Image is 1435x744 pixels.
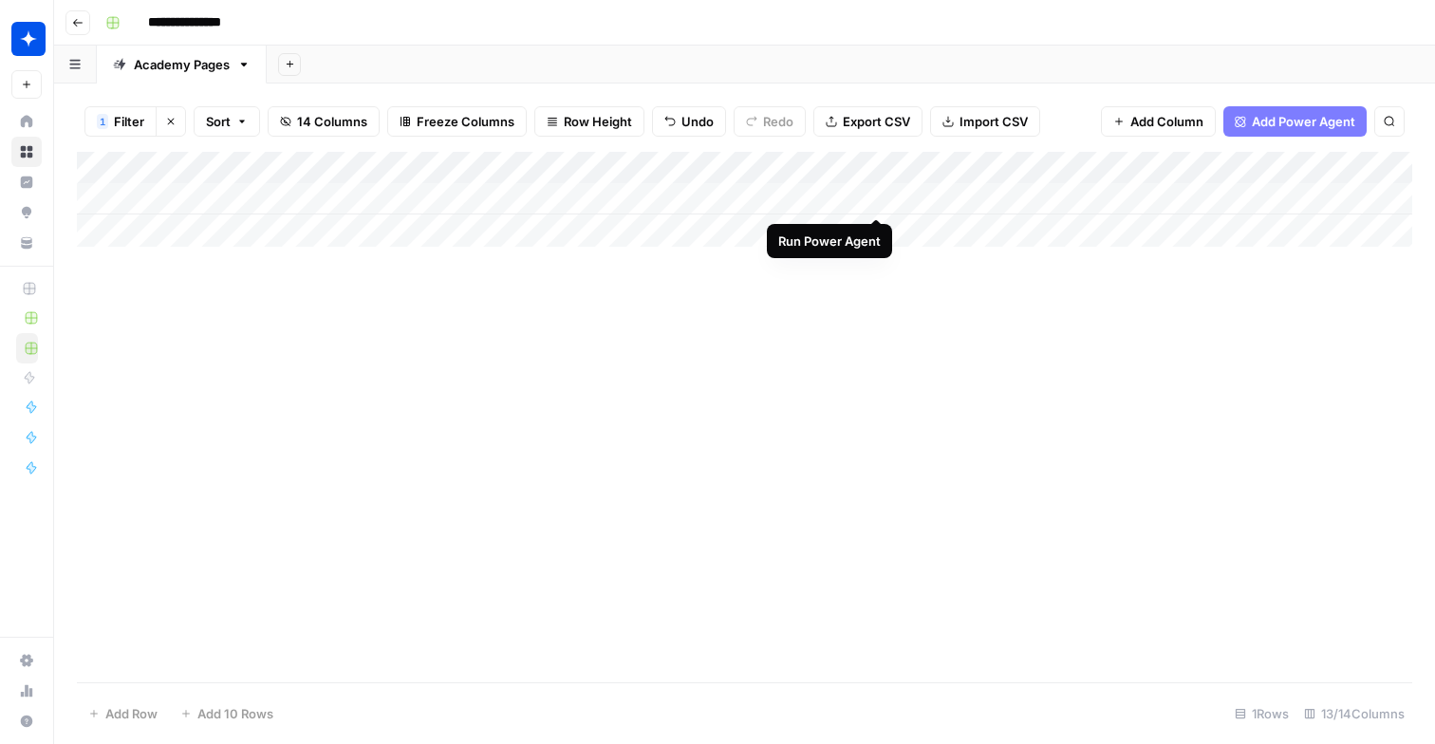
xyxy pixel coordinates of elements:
span: Freeze Columns [417,112,514,131]
button: Add Column [1101,106,1216,137]
a: Opportunities [11,197,42,228]
a: Settings [11,645,42,676]
span: Export CSV [843,112,910,131]
span: Sort [206,112,231,131]
button: Help + Support [11,706,42,736]
button: 14 Columns [268,106,380,137]
span: Undo [681,112,714,131]
button: Add Row [77,698,169,729]
button: Freeze Columns [387,106,527,137]
a: Your Data [11,228,42,258]
a: Browse [11,137,42,167]
button: Row Height [534,106,644,137]
span: Add Power Agent [1252,112,1355,131]
a: Insights [11,167,42,197]
button: Workspace: Wiz [11,15,42,63]
span: Add Column [1130,112,1203,131]
button: Sort [194,106,260,137]
button: Redo [734,106,806,137]
button: Add 10 Rows [169,698,285,729]
span: Row Height [564,112,632,131]
span: Import CSV [960,112,1028,131]
div: Academy Pages [134,55,230,74]
span: 14 Columns [297,112,367,131]
button: Add Power Agent [1223,106,1367,137]
div: 1 [97,114,108,129]
span: Add Row [105,704,158,723]
a: Academy Pages [97,46,267,84]
a: Usage [11,676,42,706]
span: Filter [114,112,144,131]
div: Run Power Agent [778,232,881,251]
a: Home [11,106,42,137]
div: 1 Rows [1227,698,1296,729]
button: Import CSV [930,106,1040,137]
button: 1Filter [84,106,156,137]
div: 13/14 Columns [1296,698,1412,729]
button: Export CSV [813,106,922,137]
span: 1 [100,114,105,129]
span: Add 10 Rows [197,704,273,723]
button: Undo [652,106,726,137]
span: Redo [763,112,793,131]
img: Wiz Logo [11,22,46,56]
